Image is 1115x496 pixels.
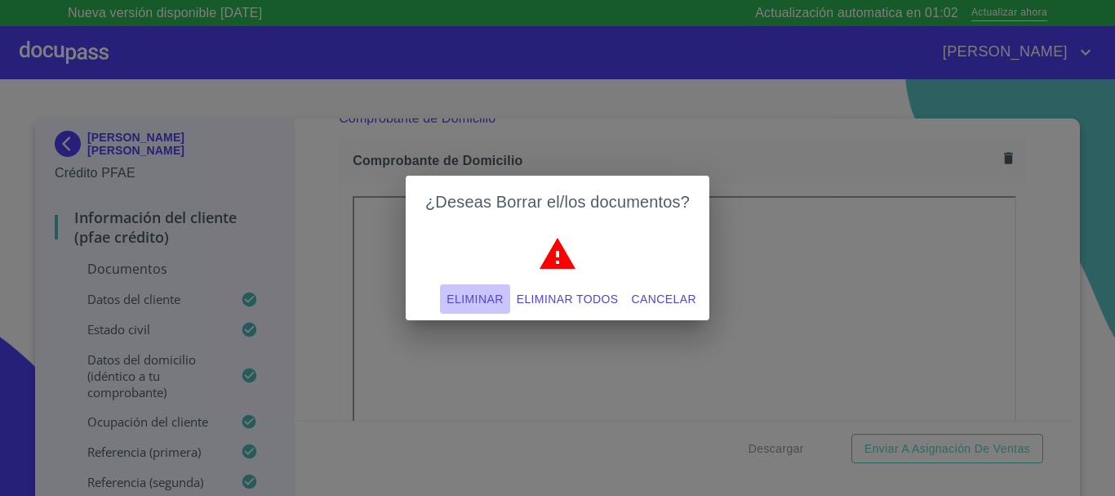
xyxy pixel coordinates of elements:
[446,289,503,310] span: Eliminar
[440,284,509,315] button: Eliminar
[425,189,690,215] h2: ¿Deseas Borrar el/los documentos?
[517,289,619,310] span: Eliminar todos
[510,284,625,315] button: Eliminar todos
[632,289,696,310] span: Cancelar
[625,284,703,315] button: Cancelar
